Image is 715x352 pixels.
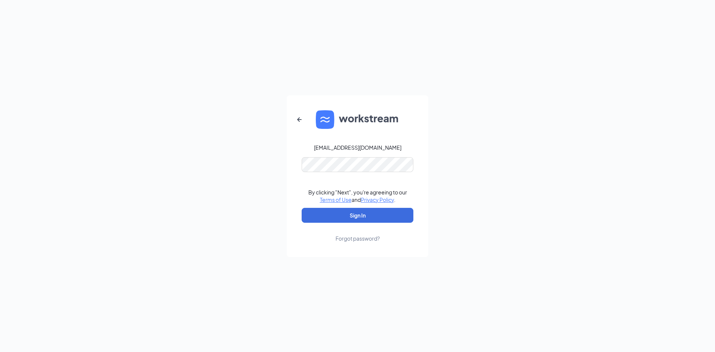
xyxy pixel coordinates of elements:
[336,235,380,242] div: Forgot password?
[314,144,401,151] div: [EMAIL_ADDRESS][DOMAIN_NAME]
[295,115,304,124] svg: ArrowLeftNew
[308,188,407,203] div: By clicking "Next", you're agreeing to our and .
[302,208,413,223] button: Sign In
[361,196,394,203] a: Privacy Policy
[316,110,399,129] img: WS logo and Workstream text
[290,111,308,129] button: ArrowLeftNew
[336,223,380,242] a: Forgot password?
[320,196,352,203] a: Terms of Use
